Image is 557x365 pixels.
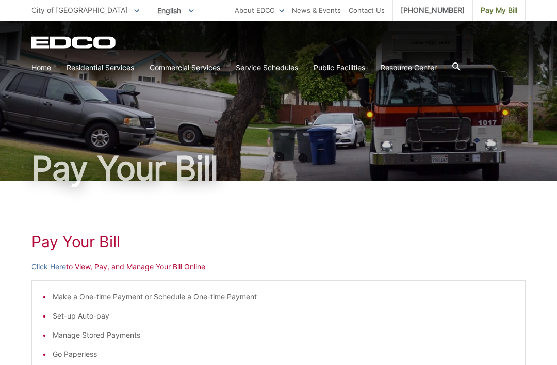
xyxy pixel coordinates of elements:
a: About EDCO [235,5,284,16]
h1: Pay Your Bill [31,232,526,251]
h1: Pay Your Bill [31,152,526,185]
li: Go Paperless [53,348,515,360]
a: Public Facilities [314,62,365,73]
span: City of [GEOGRAPHIC_DATA] [31,6,128,14]
a: Click Here [31,261,66,273]
p: to View, Pay, and Manage Your Bill Online [31,261,526,273]
li: Make a One-time Payment or Schedule a One-time Payment [53,291,515,303]
a: Home [31,62,51,73]
li: Set-up Auto-pay [53,310,515,322]
a: Commercial Services [150,62,220,73]
a: Service Schedules [236,62,298,73]
a: EDCD logo. Return to the homepage. [31,36,117,49]
span: Pay My Bill [481,5,517,16]
span: English [150,2,202,19]
li: Manage Stored Payments [53,329,515,341]
a: Resource Center [381,62,437,73]
a: Residential Services [67,62,134,73]
a: Contact Us [349,5,385,16]
a: News & Events [292,5,341,16]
